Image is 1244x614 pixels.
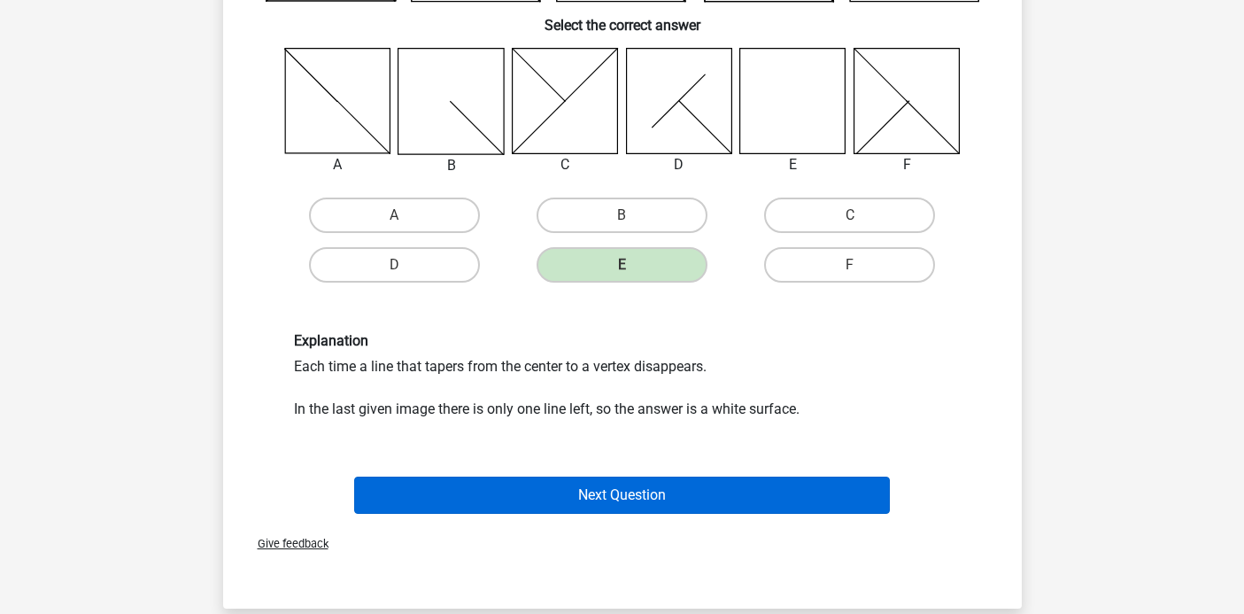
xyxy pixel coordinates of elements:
[498,154,632,175] div: C
[309,198,480,233] label: A
[354,477,890,514] button: Next Question
[294,332,951,349] h6: Explanation
[613,154,746,175] div: D
[243,537,328,550] span: Give feedback
[764,247,935,283] label: F
[537,198,707,233] label: B
[251,3,993,34] h6: Select the correct answer
[840,154,974,175] div: F
[281,332,964,420] div: Each time a line that tapers from the center to a vertex disappears. In the last given image ther...
[384,155,518,176] div: B
[537,247,707,283] label: E
[271,154,405,175] div: A
[726,154,860,175] div: E
[764,198,935,233] label: C
[309,247,480,283] label: D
